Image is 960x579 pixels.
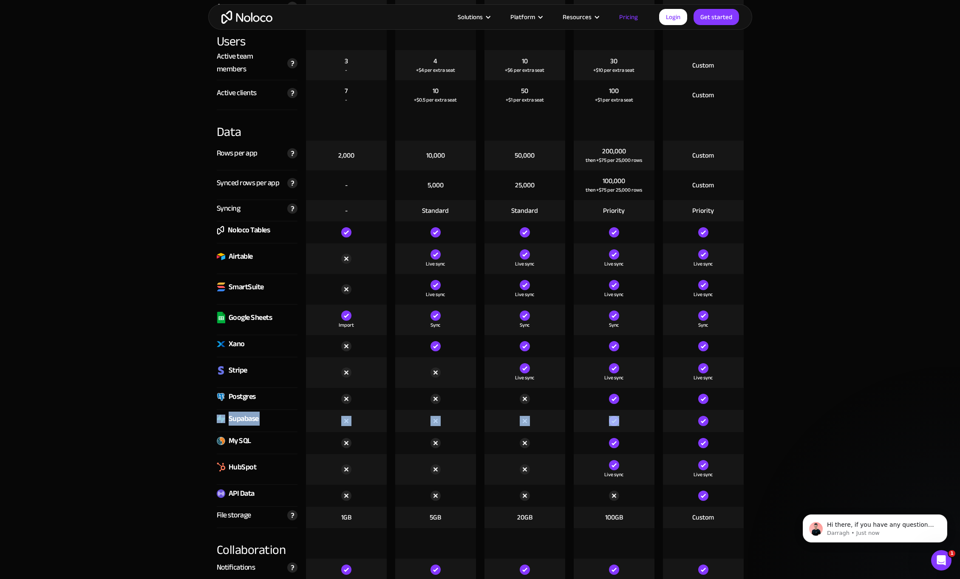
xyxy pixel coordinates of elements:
div: Sync [609,321,619,329]
div: Custom [692,151,714,160]
div: 100 [609,86,619,96]
div: SmartSuite [229,281,264,294]
div: Live sync [426,260,445,268]
div: - [345,96,347,104]
div: Priority [603,206,625,215]
div: Stripe [229,364,247,377]
div: 2,000 [338,151,354,160]
div: 25,000 [515,181,535,190]
a: home [221,11,272,24]
a: Login [659,9,687,25]
div: Google Sheets [229,311,272,324]
div: API Data [229,487,255,500]
a: Get started [694,9,739,25]
div: Notifications [217,561,255,574]
div: Standard [511,206,538,215]
div: - [345,206,348,215]
div: Live sync [694,260,713,268]
div: then +$75 per 25,000 rows [586,156,642,164]
div: then +$75 per 25,000 rows [586,186,642,194]
div: Priority [692,206,714,215]
div: 10 [522,56,528,66]
div: HubSpot [229,461,257,474]
div: Live sync [515,260,534,268]
div: Sync [698,321,708,329]
div: +$0.5 per extra seat [414,96,457,104]
div: Platform [500,11,552,23]
div: Platform [510,11,535,23]
div: Resources [552,11,609,23]
div: +$1 per extra seat [506,96,544,104]
div: 30 [610,56,617,66]
div: 100GB [605,513,623,522]
div: 3 [345,56,348,66]
div: Live sync [515,290,534,299]
div: Live sync [604,373,623,382]
div: Airtable [229,250,253,263]
div: Live sync [426,290,445,299]
div: Solutions [447,11,500,23]
div: 20GB [517,513,532,522]
div: 10 [433,86,439,96]
span: 1 [949,550,955,557]
div: Sync [520,321,530,329]
div: +$6 per extra seat [505,66,544,74]
div: Live sync [604,470,623,479]
div: 7 [345,86,348,96]
div: Noloco Tables [228,224,270,237]
div: Supabase [229,412,259,425]
div: Active team members [217,50,283,76]
div: Solutions [458,11,483,23]
div: File storage [217,509,251,522]
a: Pricing [609,11,648,23]
div: Live sync [604,290,623,299]
div: Users [217,20,297,50]
div: +$4 per extra seat [416,66,455,74]
div: 10,000 [426,151,445,160]
div: 5GB [430,513,441,522]
div: Custom [692,61,714,70]
div: - [345,66,347,74]
div: Sync [430,321,440,329]
div: +$10 per extra seat [593,66,634,74]
div: Resources [563,11,592,23]
div: Standard [422,206,449,215]
div: Postgres [229,390,256,403]
div: Live sync [694,470,713,479]
div: Custom [692,181,714,190]
div: Collaboration [217,528,297,559]
div: Custom [692,513,714,522]
div: Active clients [217,87,257,99]
iframe: Intercom live chat [931,550,952,571]
div: - [345,181,348,190]
div: Syncing [217,202,241,215]
div: 1GB [341,513,351,522]
div: Rows per app [217,147,258,160]
div: 200,000 [602,147,626,156]
div: Live sync [515,373,534,382]
div: Import [339,321,354,329]
div: Custom [692,90,714,100]
div: 50,000 [515,151,535,160]
div: Live sync [694,373,713,382]
div: Data [217,110,297,141]
div: 5,000 [428,181,444,190]
div: 100,000 [603,176,625,186]
div: 4 [433,56,437,66]
div: My SQL [229,435,251,447]
div: 50 [521,86,528,96]
div: Xano [229,338,245,350]
div: Synced rows per app [217,177,280,189]
div: Live sync [604,260,623,268]
div: +$1 per extra seat [595,96,633,104]
iframe: Intercom notifications message [790,497,960,556]
div: Live sync [694,290,713,299]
